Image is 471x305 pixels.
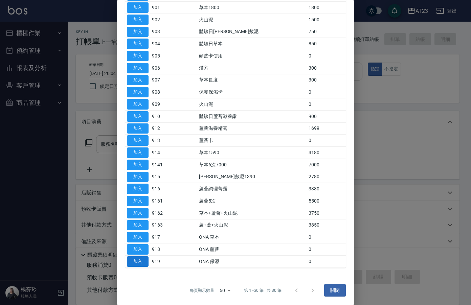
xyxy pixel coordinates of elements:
td: 913 [150,135,175,147]
td: 919 [150,255,175,267]
td: 0 [307,255,346,267]
button: 加入 [127,87,149,97]
td: 915 [150,171,175,183]
td: 907 [150,74,175,86]
td: 1800 [307,2,346,14]
td: ONA 蘆薈 [197,243,307,256]
button: 加入 [127,2,149,13]
td: 蘆+蘆+火山泥 [197,219,307,231]
button: 關閉 [324,284,346,297]
td: 漢方 [197,62,307,74]
td: 草本長度 [197,74,307,86]
td: 蘆薈調理菁露 [197,183,307,195]
td: 918 [150,243,175,256]
button: 加入 [127,208,149,218]
button: 加入 [127,184,149,194]
td: [PERSON_NAME]敷尼1390 [197,171,307,183]
td: 850 [307,38,346,50]
td: 草本1800 [197,2,307,14]
td: 905 [150,50,175,62]
td: 9141 [150,159,175,171]
button: 加入 [127,75,149,86]
td: 3850 [307,219,346,231]
td: 1699 [307,122,346,135]
button: 加入 [127,160,149,170]
button: 加入 [127,256,149,267]
button: 加入 [127,196,149,206]
button: 加入 [127,99,149,110]
td: 0 [307,135,346,147]
td: 9163 [150,219,175,231]
button: 加入 [127,51,149,61]
td: 300 [307,62,346,74]
td: ONA 草本 [197,231,307,243]
td: 草本1590 [197,147,307,159]
div: 50 [217,281,233,300]
td: ONA 保濕 [197,255,307,267]
td: 火山泥 [197,14,307,26]
td: 909 [150,98,175,111]
td: 910 [150,110,175,122]
td: 蘆薈滋養精露 [197,122,307,135]
td: 7000 [307,159,346,171]
button: 加入 [127,147,149,158]
td: 916 [150,183,175,195]
button: 加入 [127,39,149,49]
td: 3750 [307,207,346,219]
td: 9162 [150,207,175,219]
td: 906 [150,62,175,74]
td: 901 [150,2,175,14]
button: 加入 [127,27,149,37]
td: 0 [307,231,346,243]
button: 加入 [127,220,149,231]
td: 0 [307,50,346,62]
button: 加入 [127,15,149,25]
td: 3380 [307,183,346,195]
td: 0 [307,243,346,256]
button: 加入 [127,232,149,242]
td: 頭皮卡使用 [197,50,307,62]
td: 保養保濕卡 [197,86,307,98]
td: 0 [307,86,346,98]
td: 917 [150,231,175,243]
td: 904 [150,38,175,50]
td: 908 [150,86,175,98]
button: 加入 [127,172,149,182]
button: 加入 [127,244,149,255]
td: 902 [150,14,175,26]
td: 750 [307,26,346,38]
td: 1500 [307,14,346,26]
td: 903 [150,26,175,38]
td: 912 [150,122,175,135]
td: 體驗日[PERSON_NAME]敷泥 [197,26,307,38]
td: 蘆薈5次 [197,195,307,207]
button: 加入 [127,111,149,122]
p: 第 1–30 筆 共 30 筆 [244,287,282,294]
button: 加入 [127,135,149,146]
td: 900 [307,110,346,122]
button: 加入 [127,63,149,73]
p: 每頁顯示數量 [190,287,214,294]
td: 9161 [150,195,175,207]
td: 火山泥 [197,98,307,111]
td: 3180 [307,147,346,159]
td: 0 [307,98,346,111]
td: 體驗日草本 [197,38,307,50]
td: 2780 [307,171,346,183]
td: 草本+蘆薈+火山泥 [197,207,307,219]
td: 914 [150,147,175,159]
button: 加入 [127,123,149,134]
td: 蘆薈卡 [197,135,307,147]
td: 體驗日蘆薈滋養露 [197,110,307,122]
td: 草本6次7000 [197,159,307,171]
td: 5500 [307,195,346,207]
td: 300 [307,74,346,86]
